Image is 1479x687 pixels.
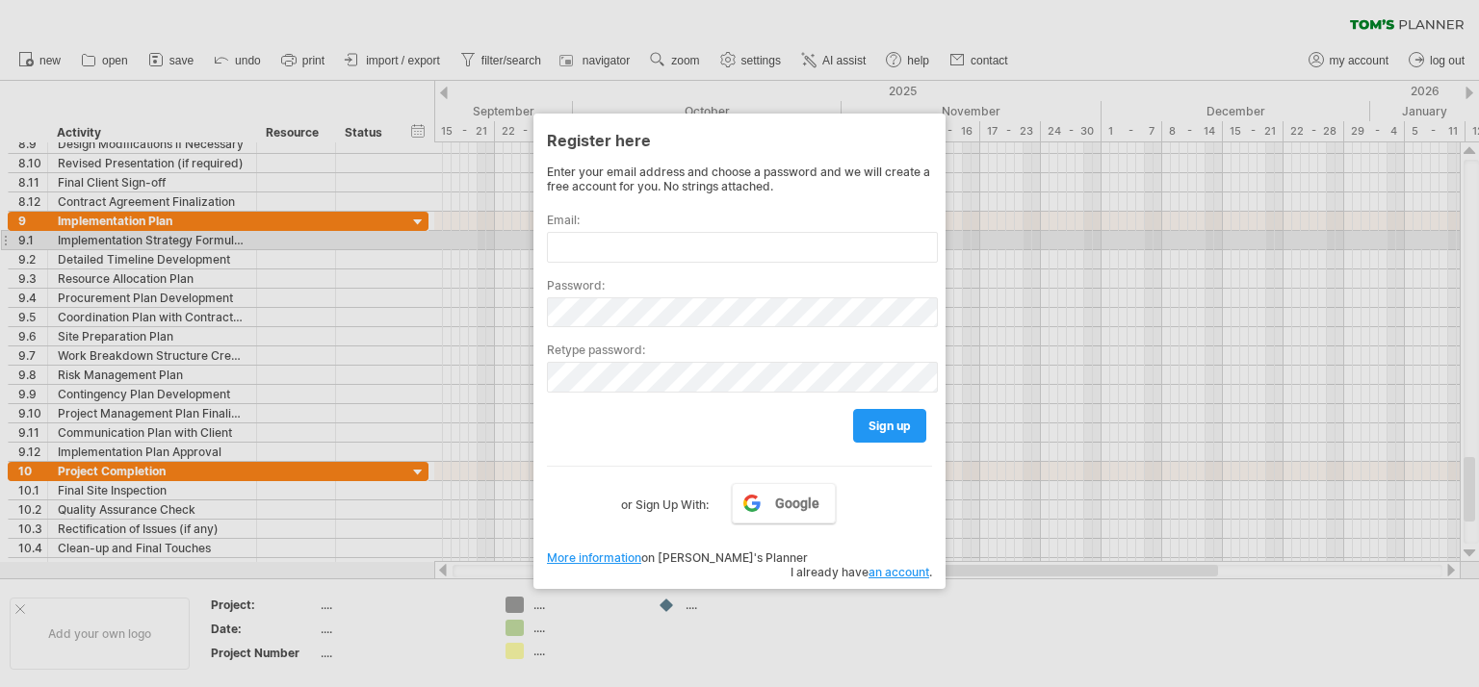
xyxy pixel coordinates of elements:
label: or Sign Up With: [621,483,709,516]
label: Password: [547,278,932,293]
a: Google [732,483,836,523]
span: Google [775,496,819,511]
div: Register here [547,122,932,157]
label: Retype password: [547,343,932,357]
div: Enter your email address and choose a password and we will create a free account for you. No stri... [547,165,932,193]
a: sign up [853,409,926,443]
label: Email: [547,213,932,227]
span: I already have . [791,565,932,579]
a: an account [869,565,929,579]
span: sign up [869,419,911,433]
a: More information [547,550,641,565]
span: on [PERSON_NAME]'s Planner [547,550,808,565]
